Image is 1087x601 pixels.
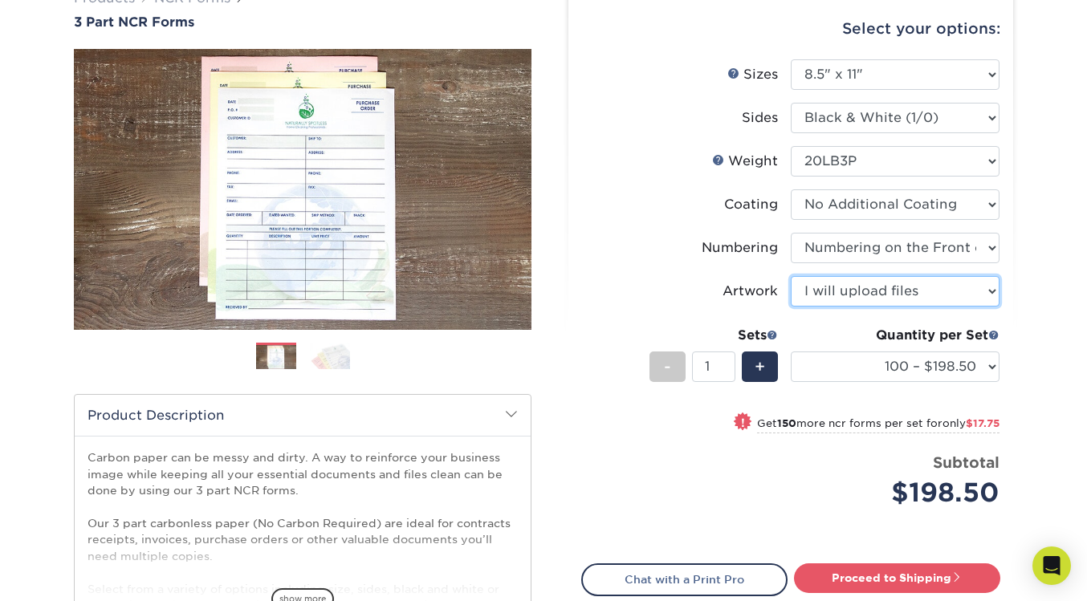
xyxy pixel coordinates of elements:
[803,473,999,512] div: $198.50
[794,563,1000,592] a: Proceed to Shipping
[723,282,778,301] div: Artwork
[75,395,531,436] h2: Product Description
[742,108,778,128] div: Sides
[1032,546,1071,585] div: Open Intercom Messenger
[724,195,778,214] div: Coating
[755,355,765,379] span: +
[777,417,796,429] strong: 150
[712,152,778,171] div: Weight
[310,342,350,370] img: NCR Forms 02
[74,14,531,30] a: 3 Part NCR Forms
[966,417,999,429] span: $17.75
[933,453,999,471] strong: Subtotal
[581,563,788,595] a: Chat with a Print Pro
[942,417,999,429] span: only
[702,238,778,258] div: Numbering
[256,343,296,372] img: NCR Forms 01
[649,326,778,345] div: Sets
[791,326,999,345] div: Quantity per Set
[74,14,194,30] span: 3 Part NCR Forms
[757,417,999,433] small: Get more ncr forms per set for
[727,65,778,84] div: Sizes
[741,414,745,431] span: !
[664,355,671,379] span: -
[74,31,531,347] img: 3 Part NCR Forms 01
